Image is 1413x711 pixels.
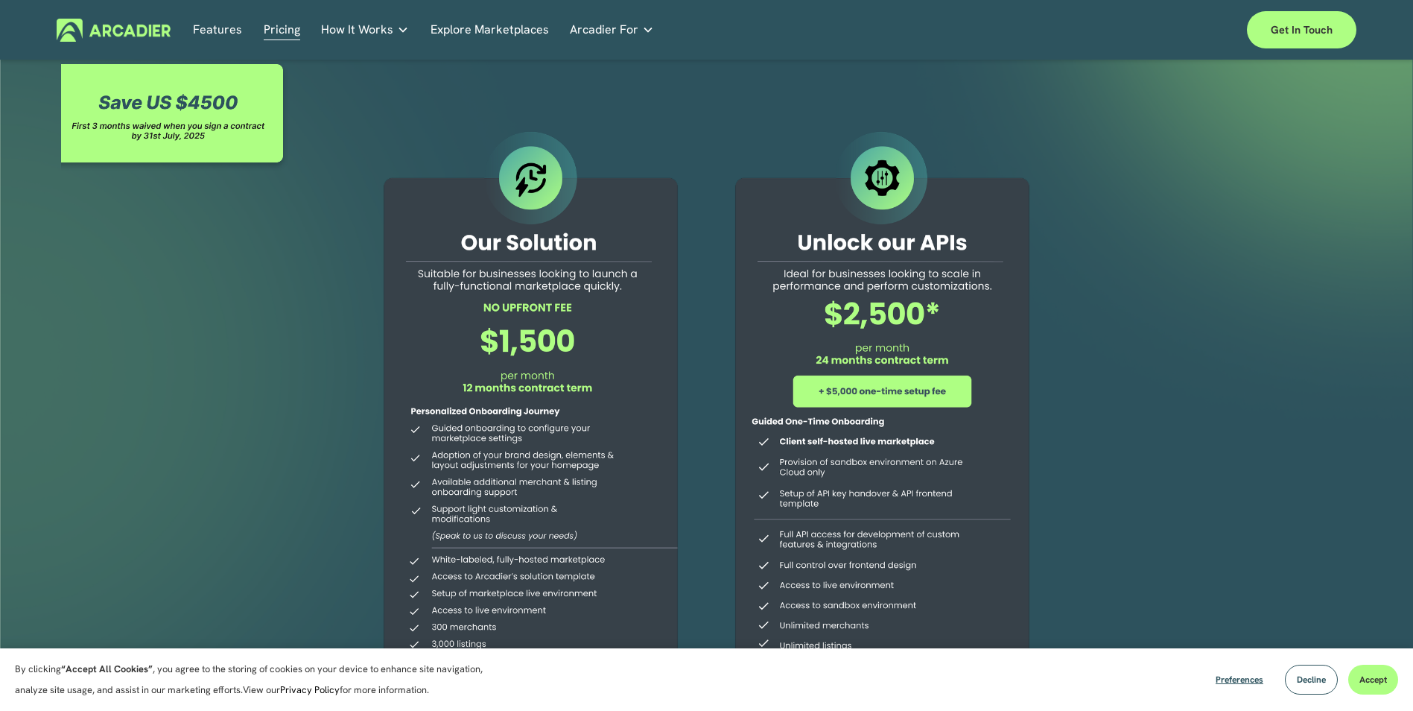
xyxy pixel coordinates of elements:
a: Privacy Policy [280,683,340,696]
a: folder dropdown [321,19,409,42]
button: Decline [1285,665,1338,695]
span: Accept [1359,674,1387,686]
p: By clicking , you agree to the storing of cookies on your device to enhance site navigation, anal... [15,659,499,701]
span: Decline [1297,674,1326,686]
span: How It Works [321,19,393,40]
a: Explore Marketplaces [431,19,549,42]
a: Get in touch [1247,11,1356,48]
a: Pricing [264,19,300,42]
button: Accept [1348,665,1398,695]
a: Features [193,19,242,42]
span: Arcadier For [570,19,638,40]
button: Preferences [1204,665,1274,695]
a: folder dropdown [570,19,654,42]
strong: “Accept All Cookies” [61,663,153,675]
img: Arcadier [57,19,171,42]
span: Preferences [1216,674,1263,686]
